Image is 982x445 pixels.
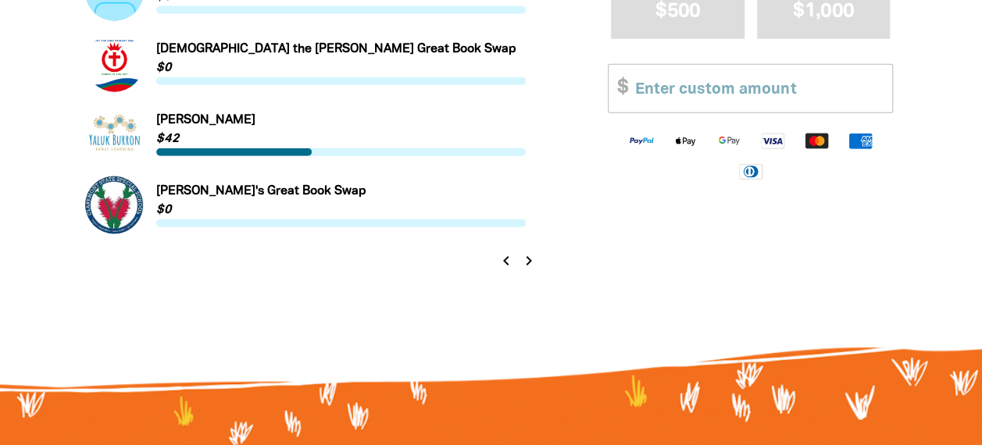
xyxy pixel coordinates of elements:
[793,2,854,20] span: $1,000
[663,132,707,150] img: Apple Pay logo
[620,132,663,150] img: Paypal logo
[624,65,892,112] input: Enter custom amount
[608,119,893,192] div: Available payment methods
[707,132,751,150] img: Google Pay logo
[495,250,517,272] button: Previous page
[520,251,538,270] i: chevron_right
[497,251,516,270] i: chevron_left
[517,250,539,272] button: Next page
[655,2,700,20] span: $500
[795,132,838,150] img: Mastercard logo
[838,132,882,150] img: American Express logo
[609,65,627,112] span: $
[751,132,795,150] img: Visa logo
